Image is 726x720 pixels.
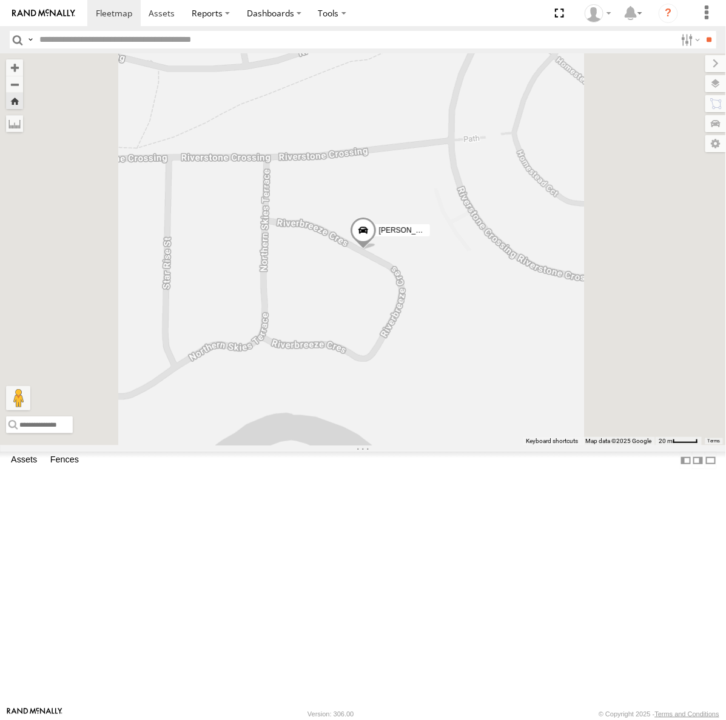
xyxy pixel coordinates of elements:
[705,452,717,469] label: Hide Summary Table
[599,710,719,718] div: © Copyright 2025 -
[6,59,23,76] button: Zoom in
[25,31,35,48] label: Search Query
[6,386,30,410] button: Drag Pegman onto the map to open Street View
[378,225,482,234] span: [PERSON_NAME] - Dark Green
[580,4,616,22] div: James Oakden
[659,438,673,444] span: 20 m
[308,710,354,718] div: Version: 306.00
[12,9,75,18] img: rand-logo.svg
[5,452,43,469] label: Assets
[7,708,62,720] a: Visit our Website
[692,452,704,469] label: Dock Summary Table to the Right
[659,4,678,23] i: ?
[6,115,23,132] label: Measure
[6,93,23,109] button: Zoom Home
[705,135,726,152] label: Map Settings
[676,31,702,48] label: Search Filter Options
[655,437,702,445] button: Map scale: 20 m per 38 pixels
[655,710,719,718] a: Terms and Conditions
[708,438,721,443] a: Terms (opens in new tab)
[44,452,85,469] label: Fences
[585,438,651,444] span: Map data ©2025 Google
[526,437,578,445] button: Keyboard shortcuts
[680,452,692,469] label: Dock Summary Table to the Left
[6,76,23,93] button: Zoom out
